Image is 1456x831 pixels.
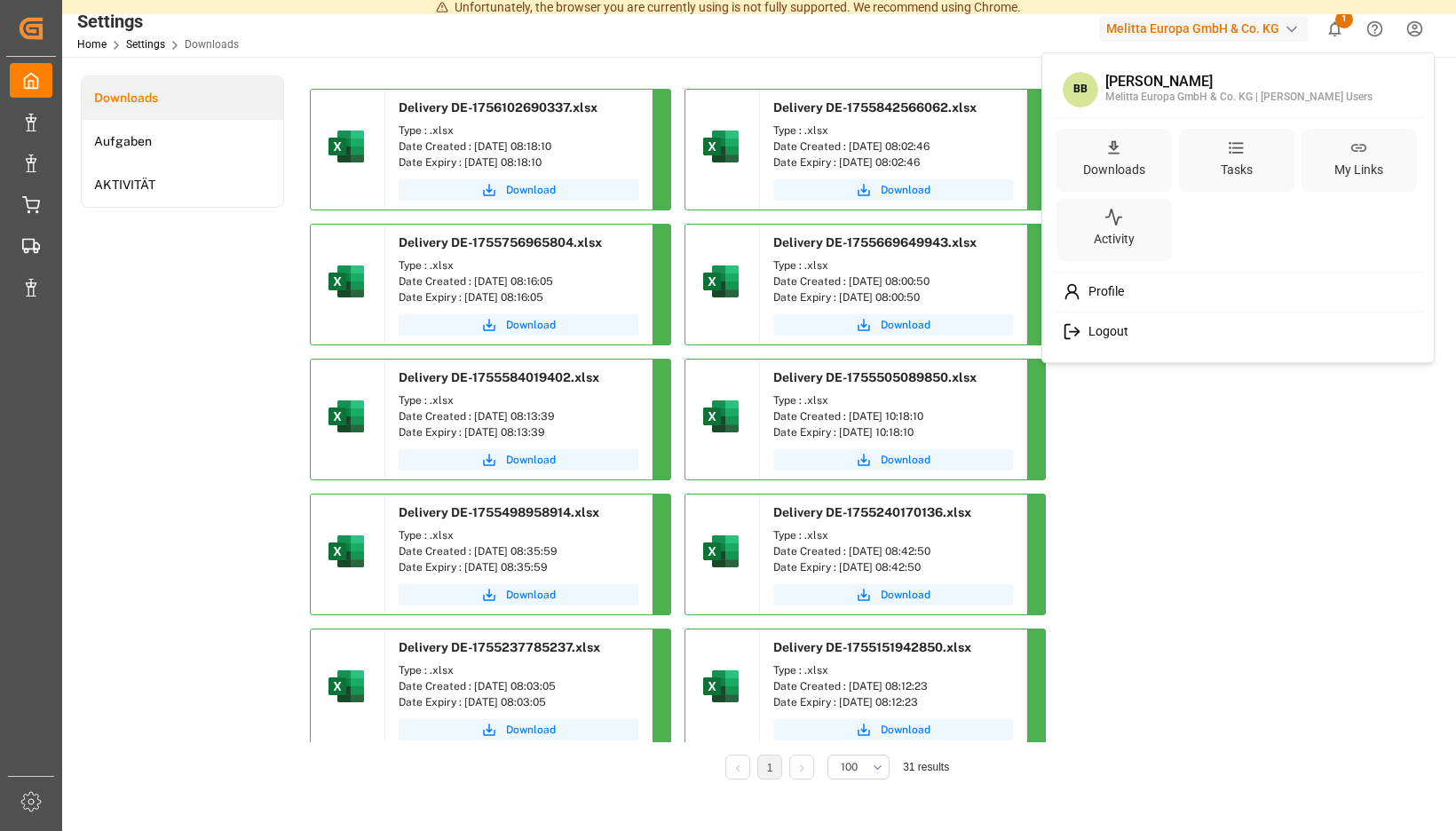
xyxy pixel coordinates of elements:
span: Logout [1081,324,1128,340]
div: [PERSON_NAME] [1105,74,1373,90]
span: BB [1063,72,1098,107]
div: Tasks [1217,157,1256,183]
div: Downloads [1080,157,1149,183]
div: Activity [1090,226,1138,252]
span: Profile [1081,284,1124,300]
div: My Links [1331,157,1387,183]
div: Melitta Europa GmbH & Co. KG | [PERSON_NAME] Users [1105,90,1373,106]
